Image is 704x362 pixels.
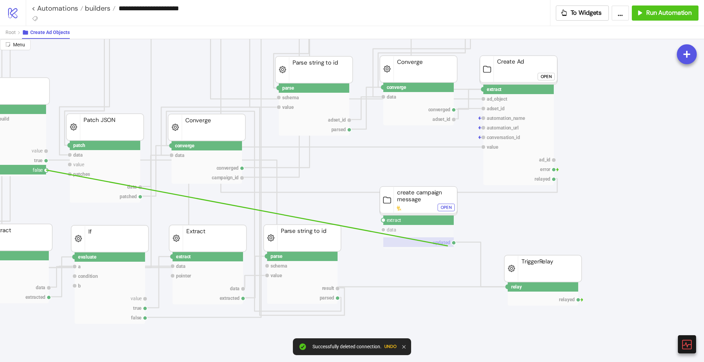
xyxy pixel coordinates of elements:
[556,5,609,21] button: To Widgets
[131,296,142,301] text: value
[176,273,191,279] text: pointer
[5,26,22,39] button: Root
[73,171,90,177] text: patches
[78,264,81,269] text: a
[282,95,299,100] text: schema
[487,144,498,150] text: value
[83,5,115,12] a: builders
[387,84,406,90] text: converge
[487,96,507,102] text: ad_object
[312,344,382,350] div: Successfully deleted connection.
[175,152,185,158] text: data
[487,135,520,140] text: conversation_id
[30,30,70,35] span: Create Ad Objects
[571,9,602,17] span: To Widgets
[5,30,16,35] span: Root
[176,254,191,259] text: extract
[541,72,552,80] div: Open
[73,162,84,167] text: value
[73,152,83,158] text: data
[73,143,85,148] text: patch
[487,115,525,121] text: automation_name
[212,175,239,180] text: campaign_id
[271,273,282,278] text: value
[487,106,505,111] text: adset_id
[387,217,401,223] text: extract
[271,253,283,259] text: parse
[487,87,502,92] text: extract
[612,5,629,21] button: ...
[78,283,81,289] text: b
[230,286,240,291] text: data
[632,5,698,21] button: Run Automation
[36,285,45,290] text: data
[78,254,97,260] text: evaluate
[487,125,519,131] text: automation_url
[282,104,294,110] text: value
[539,157,550,162] text: ad_id
[441,203,452,211] div: Open
[432,116,450,122] text: adset_id
[387,227,396,233] text: data
[13,42,25,47] span: Menu
[175,143,195,148] text: converge
[511,284,522,290] text: relay
[271,263,287,269] text: schema
[5,42,10,47] span: radius-bottomright
[646,9,692,17] span: Run Automation
[127,184,137,190] text: data
[32,148,43,154] text: value
[176,263,186,269] text: data
[538,73,555,80] button: Open
[438,204,455,211] button: Open
[83,4,110,13] span: builders
[32,5,83,12] a: < Automations
[22,26,70,39] button: Create Ad Objects
[322,285,334,291] text: result
[78,273,98,279] text: condition
[384,344,397,349] button: Undo
[282,85,294,91] text: parse
[328,117,346,123] text: adset_id
[387,94,396,100] text: data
